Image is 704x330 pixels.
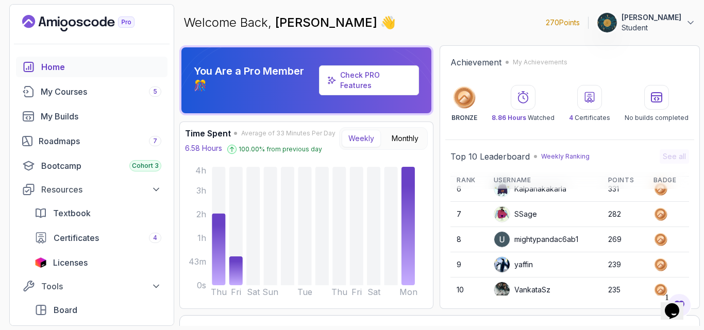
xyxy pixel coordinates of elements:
div: My Builds [41,110,161,123]
span: 4 [569,114,573,121]
a: Check PRO Features [340,71,380,90]
th: Badge [647,172,689,189]
a: certificates [28,228,167,248]
p: Watched [492,114,555,122]
td: 9 [450,252,487,277]
p: No builds completed [625,114,689,122]
img: default monster avatar [494,181,510,197]
span: 8.86 Hours [492,114,526,121]
button: user profile image[PERSON_NAME]Student [597,12,696,33]
td: 6 [450,177,487,202]
p: [PERSON_NAME] [622,12,681,23]
img: user profile image [494,257,510,272]
span: Licenses [53,256,88,269]
span: 👋 [380,14,396,31]
span: 7 [153,137,157,145]
button: See all [660,149,689,164]
td: 7 [450,202,487,227]
td: 282 [602,202,647,227]
span: Average of 33 Minutes Per Day [241,129,336,137]
a: textbook [28,203,167,223]
div: Roadmaps [39,135,161,147]
p: 270 Points [546,18,580,28]
a: Check PRO Features [319,65,419,95]
div: yaffin [494,256,533,273]
img: user profile image [494,232,510,247]
button: Weekly [342,130,381,147]
tspan: 0s [197,280,206,290]
a: roadmaps [16,131,167,151]
button: Tools [16,277,167,296]
p: BRONZE [451,114,477,122]
td: 331 [602,177,647,202]
tspan: Thu [331,287,347,297]
a: Landing page [22,15,158,31]
tspan: Fri [231,287,241,297]
img: user profile image [597,13,617,32]
a: courses [16,81,167,102]
tspan: 1h [197,233,206,243]
span: Textbook [53,207,91,219]
tspan: 43m [189,256,206,267]
img: default monster avatar [494,206,510,222]
button: Monthly [385,130,425,147]
div: Bootcamp [41,160,161,172]
img: jetbrains icon [35,257,47,268]
span: Cohort 3 [132,162,159,170]
td: 269 [602,227,647,252]
span: Certificates [54,232,99,244]
td: 235 [602,277,647,303]
td: 10 [450,277,487,303]
p: You Are a Pro Member 🎊 [194,64,315,93]
iframe: chat widget [661,289,694,320]
a: builds [16,106,167,127]
tspan: 4h [195,165,206,176]
img: user profile image [494,282,510,298]
span: Board [54,304,77,316]
div: Kalpanakakarla [494,181,566,197]
p: Student [622,23,681,33]
span: [PERSON_NAME] [275,15,380,30]
p: My Achievements [513,58,567,66]
div: Tools [41,280,161,292]
h3: Time Spent [185,127,231,140]
span: 5 [153,88,157,96]
div: My Courses [41,85,161,98]
p: Weekly Ranking [541,152,590,161]
h2: Top 10 Leaderboard [450,150,530,163]
th: Username [488,172,602,189]
tspan: Thu [211,287,227,297]
div: SSage [494,206,537,222]
tspan: Fri [351,287,362,297]
tspan: 3h [196,185,206,196]
p: Welcome Back, [183,14,396,31]
div: mightypandac6ab1 [494,231,578,248]
tspan: Sun [262,287,278,297]
div: Resources [41,183,161,196]
tspan: Sat [367,287,381,297]
div: VankataSz [494,282,550,298]
a: board [28,300,167,320]
div: Home [41,61,161,73]
td: 239 [602,252,647,277]
tspan: 2h [196,209,206,219]
tspan: Sat [247,287,260,297]
a: licenses [28,252,167,273]
button: Resources [16,180,167,199]
th: Rank [450,172,487,189]
p: 6.58 Hours [185,143,222,153]
p: Certificates [569,114,610,122]
tspan: Mon [399,287,417,297]
th: Points [602,172,647,189]
a: bootcamp [16,155,167,176]
p: 100.00 % from previous day [239,145,322,153]
h2: Achievement [450,56,501,68]
td: 8 [450,227,487,252]
a: home [16,57,167,77]
span: 4 [153,234,157,242]
tspan: Tue [297,287,312,297]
